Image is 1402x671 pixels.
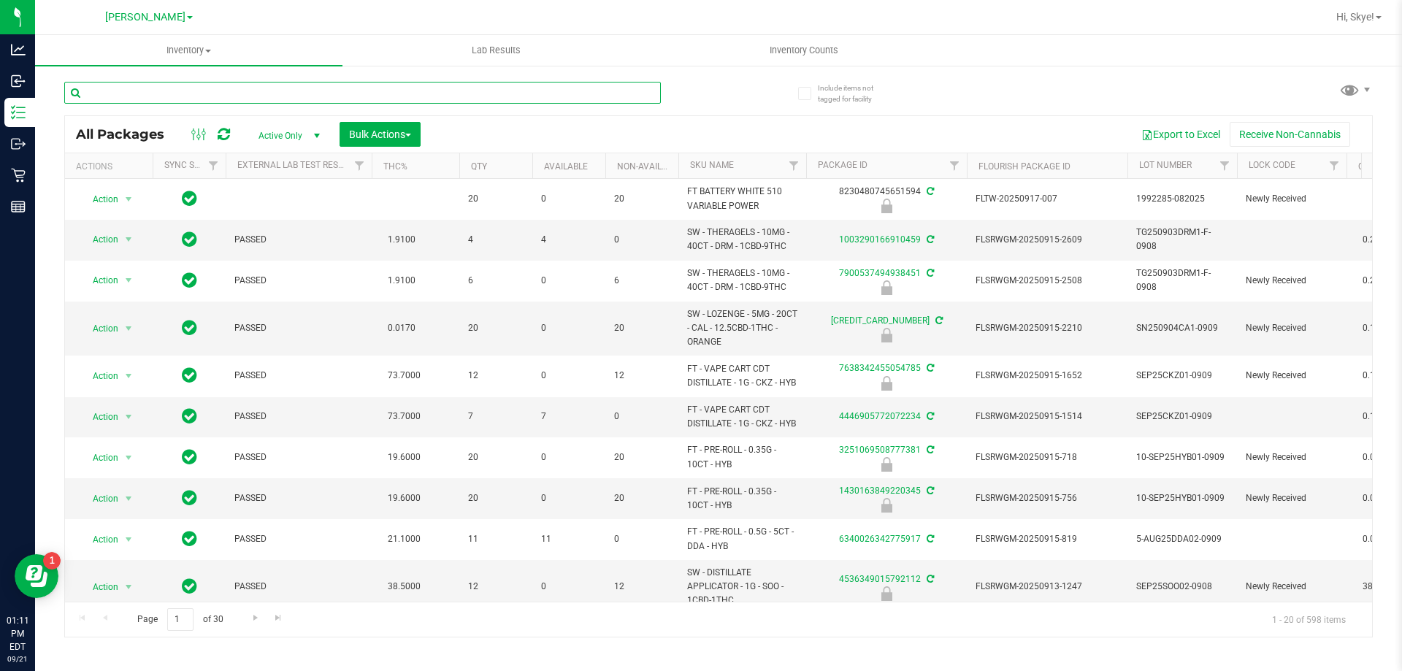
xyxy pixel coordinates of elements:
[76,161,147,172] div: Actions
[202,153,226,178] a: Filter
[234,532,363,546] span: PASSED
[120,577,138,597] span: select
[687,185,797,212] span: FT BATTERY WHITE 510 VARIABLE POWER
[164,160,221,170] a: Sync Status
[1246,321,1338,335] span: Newly Received
[924,574,934,584] span: Sync from Compliance System
[687,307,797,350] span: SW - LOZENGE - 5MG - 20CT - CAL - 12.5CBD-1THC - ORANGE
[80,577,119,597] span: Action
[924,186,934,196] span: Sync from Compliance System
[750,44,858,57] span: Inventory Counts
[380,229,423,250] span: 1.9100
[120,229,138,250] span: select
[120,189,138,210] span: select
[182,447,197,467] span: In Sync
[7,653,28,664] p: 09/21
[804,498,969,513] div: Newly Received
[818,160,867,170] a: Package ID
[340,122,421,147] button: Bulk Actions
[831,315,930,326] a: [CREDIT_CARD_NUMBER]
[818,83,891,104] span: Include items not tagged for facility
[348,153,372,178] a: Filter
[268,608,289,628] a: Go to the last page
[468,580,524,594] span: 12
[976,532,1119,546] span: FLSRWGM-20250915-819
[924,534,934,544] span: Sync from Compliance System
[11,199,26,214] inline-svg: Reports
[1136,369,1228,383] span: SEP25CKZ01-0909
[11,42,26,57] inline-svg: Analytics
[471,161,487,172] a: Qty
[976,450,1119,464] span: FLSRWGM-20250915-718
[976,233,1119,247] span: FLSRWGM-20250915-2609
[1355,270,1398,291] span: 0.2100
[839,411,921,421] a: 4446905772072234
[182,529,197,549] span: In Sync
[80,407,119,427] span: Action
[924,486,934,496] span: Sync from Compliance System
[614,274,670,288] span: 6
[11,105,26,120] inline-svg: Inventory
[35,35,342,66] a: Inventory
[468,491,524,505] span: 20
[468,321,524,335] span: 20
[687,525,797,553] span: FT - PRE-ROLL - 0.5G - 5CT - DDA - HYB
[687,443,797,471] span: FT - PRE-ROLL - 0.35G - 10CT - HYB
[76,126,179,142] span: All Packages
[924,268,934,278] span: Sync from Compliance System
[1136,321,1228,335] span: SN250904CA1-0909
[1355,529,1398,550] span: 0.0000
[468,233,524,247] span: 4
[924,234,934,245] span: Sync from Compliance System
[1230,122,1350,147] button: Receive Non-Cannabis
[80,529,119,550] span: Action
[1246,274,1338,288] span: Newly Received
[839,534,921,544] a: 6340026342775917
[943,153,967,178] a: Filter
[120,270,138,291] span: select
[1322,153,1347,178] a: Filter
[1139,160,1192,170] a: Lot Number
[541,410,597,423] span: 7
[182,406,197,426] span: In Sync
[468,369,524,383] span: 12
[614,450,670,464] span: 20
[1246,369,1338,383] span: Newly Received
[234,233,363,247] span: PASSED
[1136,267,1228,294] span: TG250903DRM1-F-0908
[237,160,352,170] a: External Lab Test Result
[804,457,969,472] div: Newly Received
[1136,450,1228,464] span: 10-SEP25HYB01-0909
[541,491,597,505] span: 0
[1136,580,1228,594] span: SEP25SOO02-0908
[1136,192,1228,206] span: 1992285-082025
[687,226,797,253] span: SW - THERAGELS - 10MG - 40CT - DRM - 1CBD-9THC
[839,574,921,584] a: 4536349015792112
[1358,161,1382,172] a: CBD%
[544,161,588,172] a: Available
[234,410,363,423] span: PASSED
[687,362,797,390] span: FT - VAPE CART CDT DISTILLATE - 1G - CKZ - HYB
[468,532,524,546] span: 11
[924,363,934,373] span: Sync from Compliance System
[452,44,540,57] span: Lab Results
[1136,491,1228,505] span: 10-SEP25HYB01-0909
[383,161,407,172] a: THC%
[380,270,423,291] span: 1.9100
[976,369,1119,383] span: FLSRWGM-20250915-1652
[380,529,428,550] span: 21.1000
[167,608,194,631] input: 1
[468,192,524,206] span: 20
[804,328,969,342] div: Newly Received
[1355,318,1398,339] span: 0.1910
[1136,532,1228,546] span: 5-AUG25DDA02-0909
[976,321,1119,335] span: FLSRWGM-20250915-2210
[125,608,235,631] span: Page of 30
[182,488,197,508] span: In Sync
[976,274,1119,288] span: FLSRWGM-20250915-2508
[541,580,597,594] span: 0
[468,450,524,464] span: 20
[1260,608,1357,630] span: 1 - 20 of 598 items
[1246,450,1338,464] span: Newly Received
